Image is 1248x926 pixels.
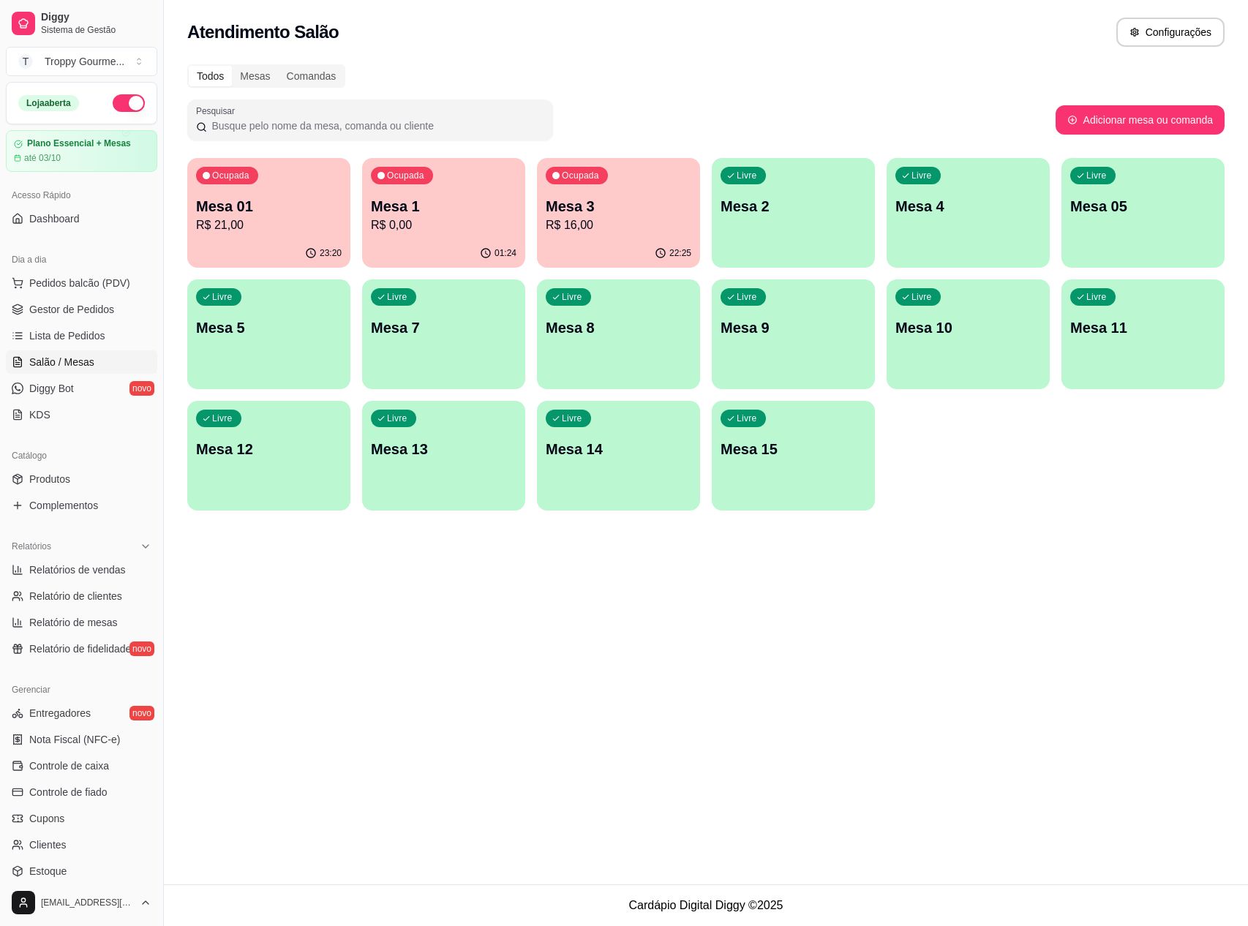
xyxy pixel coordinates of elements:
span: [EMAIL_ADDRESS][DOMAIN_NAME] [41,897,134,908]
a: Plano Essencial + Mesasaté 03/10 [6,130,157,172]
a: Gestor de Pedidos [6,298,157,321]
span: Lista de Pedidos [29,328,105,343]
div: Gerenciar [6,678,157,701]
p: Mesa 4 [895,196,1041,217]
div: Dia a dia [6,248,157,271]
a: Nota Fiscal (NFC-e) [6,728,157,751]
span: Gestor de Pedidos [29,302,114,317]
a: Cupons [6,807,157,830]
p: Mesa 8 [546,317,691,338]
label: Pesquisar [196,105,240,117]
button: LivreMesa 2 [712,158,875,268]
button: LivreMesa 10 [887,279,1050,389]
span: Cupons [29,811,64,826]
span: Controle de caixa [29,759,109,773]
span: Diggy [41,11,151,24]
button: Pedidos balcão (PDV) [6,271,157,295]
p: Mesa 1 [371,196,516,217]
div: Todos [189,66,232,86]
span: Complementos [29,498,98,513]
span: Salão / Mesas [29,355,94,369]
a: Dashboard [6,207,157,230]
a: Relatório de fidelidadenovo [6,637,157,660]
a: Clientes [6,833,157,857]
p: Mesa 14 [546,439,691,459]
button: LivreMesa 13 [362,401,525,511]
article: Plano Essencial + Mesas [27,138,131,149]
button: OcupadaMesa 1R$ 0,0001:24 [362,158,525,268]
button: Alterar Status [113,94,145,112]
span: Produtos [29,472,70,486]
div: Catálogo [6,444,157,467]
button: LivreMesa 11 [1061,279,1225,389]
p: Mesa 12 [196,439,342,459]
p: Mesa 3 [546,196,691,217]
h2: Atendimento Salão [187,20,339,44]
button: LivreMesa 9 [712,279,875,389]
p: Ocupada [387,170,424,181]
span: KDS [29,407,50,422]
span: T [18,54,33,69]
p: Mesa 10 [895,317,1041,338]
a: Lista de Pedidos [6,324,157,347]
div: Mesas [232,66,278,86]
a: Complementos [6,494,157,517]
p: R$ 0,00 [371,217,516,234]
button: LivreMesa 4 [887,158,1050,268]
p: Livre [387,291,407,303]
p: Livre [911,291,932,303]
button: OcupadaMesa 3R$ 16,0022:25 [537,158,700,268]
a: Entregadoresnovo [6,701,157,725]
button: OcupadaMesa 01R$ 21,0023:20 [187,158,350,268]
a: Relatório de mesas [6,611,157,634]
p: Mesa 2 [721,196,866,217]
div: Troppy Gourme ... [45,54,124,69]
span: Clientes [29,837,67,852]
button: Adicionar mesa ou comanda [1056,105,1225,135]
p: R$ 16,00 [546,217,691,234]
span: Relatórios [12,541,51,552]
a: Relatórios de vendas [6,558,157,581]
article: até 03/10 [24,152,61,164]
button: LivreMesa 8 [537,279,700,389]
a: Relatório de clientes [6,584,157,608]
span: Pedidos balcão (PDV) [29,276,130,290]
p: Mesa 01 [196,196,342,217]
div: Comandas [279,66,345,86]
p: Livre [1086,170,1107,181]
span: Nota Fiscal (NFC-e) [29,732,120,747]
footer: Cardápio Digital Diggy © 2025 [164,884,1248,926]
p: Ocupada [562,170,599,181]
p: Mesa 7 [371,317,516,338]
p: Livre [562,413,582,424]
p: Ocupada [212,170,249,181]
span: Relatório de clientes [29,589,122,603]
p: Livre [737,291,757,303]
span: Relatório de fidelidade [29,641,131,656]
button: LivreMesa 5 [187,279,350,389]
a: Estoque [6,859,157,883]
p: Livre [1086,291,1107,303]
span: Estoque [29,864,67,878]
p: 22:25 [669,247,691,259]
a: Salão / Mesas [6,350,157,374]
button: LivreMesa 12 [187,401,350,511]
p: Mesa 9 [721,317,866,338]
button: Configurações [1116,18,1225,47]
a: Controle de caixa [6,754,157,778]
span: Dashboard [29,211,80,226]
p: Livre [737,413,757,424]
button: Select a team [6,47,157,76]
span: Controle de fiado [29,785,108,799]
p: Livre [212,291,233,303]
p: Mesa 15 [721,439,866,459]
p: 23:20 [320,247,342,259]
span: Diggy Bot [29,381,74,396]
button: LivreMesa 14 [537,401,700,511]
div: Acesso Rápido [6,184,157,207]
span: Relatório de mesas [29,615,118,630]
span: Relatórios de vendas [29,562,126,577]
p: Mesa 5 [196,317,342,338]
p: 01:24 [495,247,516,259]
p: Livre [562,291,582,303]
